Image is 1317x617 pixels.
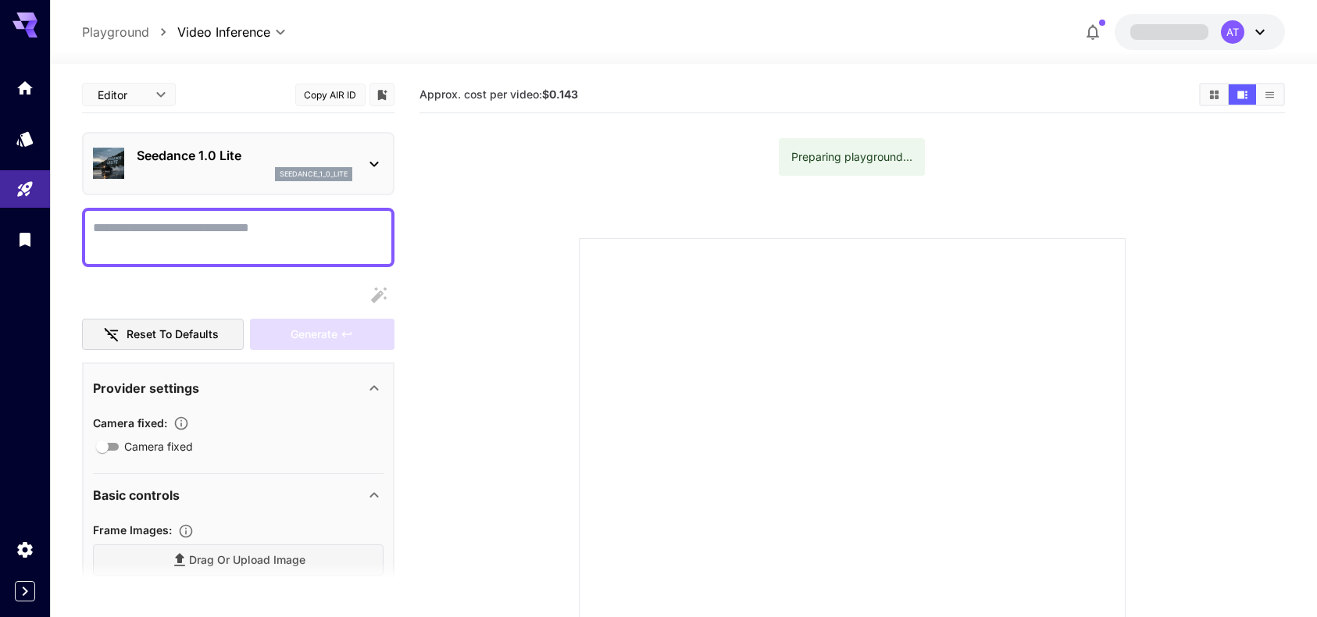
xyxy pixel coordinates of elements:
div: Show videos in grid viewShow videos in video viewShow videos in list view [1199,83,1285,106]
div: Settings [16,540,34,559]
span: Camera fixed : [93,416,167,430]
span: Editor [98,87,146,103]
button: Reset to defaults [82,319,244,351]
nav: breadcrumb [82,23,177,41]
div: Provider settings [93,369,384,407]
p: seedance_1_0_lite [280,169,348,180]
p: Provider settings [93,379,199,398]
div: AT [1221,20,1244,44]
button: Show videos in list view [1256,84,1283,105]
span: Frame Images : [93,523,172,537]
button: Show videos in grid view [1201,84,1228,105]
span: Approx. cost per video: [419,87,578,101]
button: Show videos in video view [1229,84,1256,105]
a: Playground [82,23,149,41]
button: Add to library [375,85,389,104]
span: Camera fixed [124,438,193,455]
div: Models [16,129,34,148]
button: Expand sidebar [15,581,35,601]
div: Preparing playground... [791,143,912,171]
p: Basic controls [93,486,180,505]
div: Seedance 1.0 Liteseedance_1_0_lite [93,140,384,187]
button: AT [1115,14,1285,50]
div: Home [16,78,34,98]
button: Upload frame images. [172,523,200,539]
div: Playground [16,180,34,199]
p: Seedance 1.0 Lite [137,146,352,165]
button: Copy AIR ID [295,84,366,106]
div: Library [16,230,34,249]
div: Basic controls [93,476,384,514]
b: $0.143 [542,87,578,101]
span: Video Inference [177,23,270,41]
